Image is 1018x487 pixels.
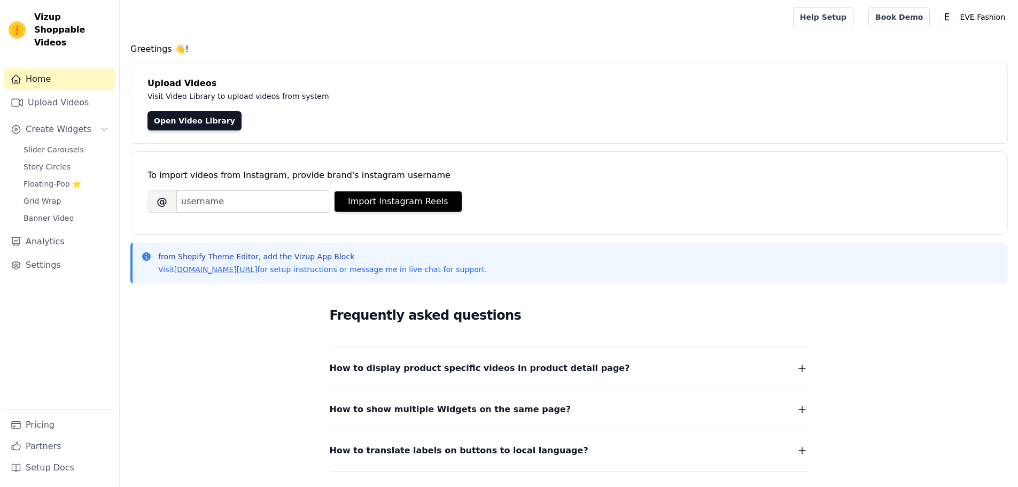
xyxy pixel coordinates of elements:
[4,254,115,276] a: Settings
[24,144,84,155] span: Slider Carousels
[335,191,462,212] button: Import Instagram Reels
[330,402,571,417] span: How to show multiple Widgets on the same page?
[147,77,990,90] h4: Upload Videos
[26,123,91,136] span: Create Widgets
[147,190,176,213] span: @
[4,68,115,90] a: Home
[147,111,242,130] a: Open Video Library
[24,179,81,189] span: Floating-Pop ⭐
[147,169,990,182] div: To import videos from Instagram, provide brand's instagram username
[330,361,809,376] button: How to display product specific videos in product detail page?
[330,305,809,326] h2: Frequently asked questions
[4,457,115,478] a: Setup Docs
[330,443,809,458] button: How to translate labels on buttons to local language?
[4,414,115,436] a: Pricing
[17,142,115,157] a: Slider Carousels
[17,159,115,174] a: Story Circles
[330,443,588,458] span: How to translate labels on buttons to local language?
[938,7,1009,27] button: E EVE Fashion
[4,92,115,113] a: Upload Videos
[158,264,487,275] p: Visit for setup instructions or message me in live chat for support.
[868,7,930,27] a: Book Demo
[17,194,115,208] a: Grid Wrap
[4,436,115,457] a: Partners
[944,12,950,22] text: E
[24,196,61,206] span: Grid Wrap
[4,119,115,140] button: Create Widgets
[24,213,74,223] span: Banner Video
[330,402,809,417] button: How to show multiple Widgets on the same page?
[24,161,71,172] span: Story Circles
[9,21,26,38] img: Vizup
[158,251,487,262] p: from Shopify Theme Editor, add the Vizup App Block
[130,43,1007,56] h4: Greetings 👋!
[793,7,853,27] a: Help Setup
[147,90,626,103] p: Visit Video Library to upload videos from system
[4,231,115,252] a: Analytics
[174,265,258,274] a: [DOMAIN_NAME][URL]
[17,176,115,191] a: Floating-Pop ⭐
[17,211,115,226] a: Banner Video
[330,361,630,376] span: How to display product specific videos in product detail page?
[34,11,111,49] span: Vizup Shoppable Videos
[955,7,1009,27] p: EVE Fashion
[176,190,330,213] input: username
